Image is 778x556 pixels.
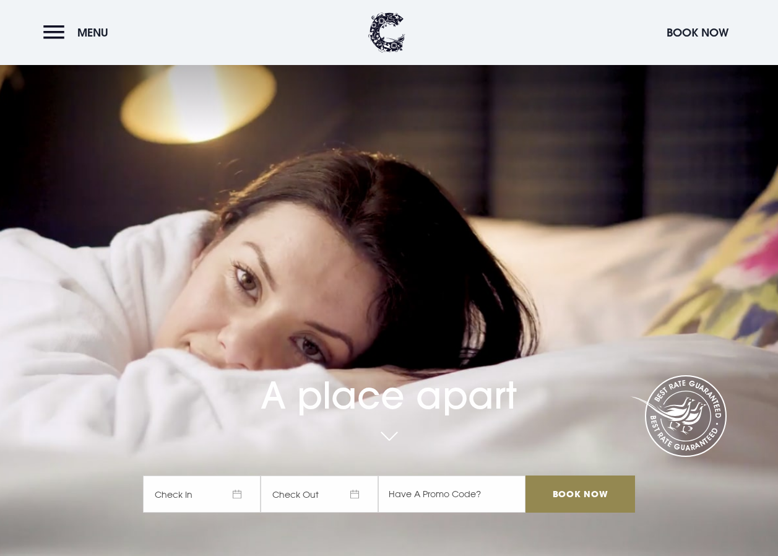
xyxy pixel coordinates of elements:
[378,476,525,513] input: Have A Promo Code?
[525,476,634,513] input: Book Now
[143,339,634,417] h1: A place apart
[77,25,108,40] span: Menu
[143,476,261,513] span: Check In
[660,19,735,46] button: Book Now
[368,12,405,53] img: Clandeboye Lodge
[261,476,378,513] span: Check Out
[43,19,115,46] button: Menu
